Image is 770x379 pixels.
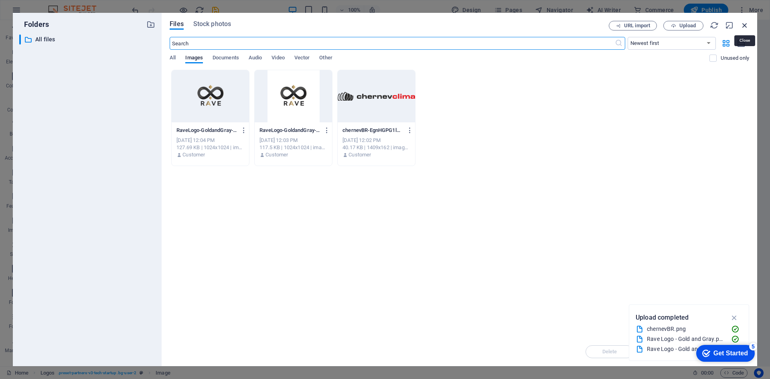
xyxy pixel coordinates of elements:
i: Reload [710,21,719,30]
span: Files [170,19,184,29]
p: Customer [265,151,288,158]
span: Audio [249,53,262,64]
button: 2 [18,144,30,145]
p: Customer [349,151,371,158]
span: Upload [679,23,696,28]
p: chernevBR-EgnHGPG1lwnxWn42i2beLQ.png [342,127,403,134]
span: All [170,53,176,64]
p: RaveLogo-GoldandGray-SHQrFW5oNc9iWVR_SBx9lQ.png [259,127,320,134]
div: [DATE] 12:02 PM [342,137,410,144]
button: 3 [18,154,30,155]
i: Create new folder [146,20,155,29]
p: Upload completed [636,312,689,323]
span: Vector [294,53,310,64]
div: ​ [19,34,21,45]
span: URL import [624,23,650,28]
button: URL import [609,21,657,30]
span: Images [185,53,203,64]
div: Get Started [24,9,58,16]
button: 1 [18,134,30,136]
div: [DATE] 12:04 PM [176,137,244,144]
p: Folders [19,19,49,30]
div: chernevBR.png [647,324,725,334]
div: Get Started 5 items remaining, 0% complete [6,4,65,21]
input: Search [170,37,614,50]
div: 117.5 KB | 1024x1024 | image/png [259,144,327,151]
span: Stock photos [193,19,231,29]
p: Customer [182,151,205,158]
p: Unused only [721,55,749,62]
i: Minimize [725,21,734,30]
div: [DATE] 12:03 PM [259,137,327,144]
div: Rave Logo - Gold and Gray.png [647,334,725,344]
span: Video [272,53,284,64]
p: All files [35,35,140,44]
span: Other [319,53,332,64]
span: Documents [213,53,239,64]
div: 5 [59,2,67,10]
div: 40.17 KB | 1409x162 | image/png [342,144,410,151]
div: Rave Logo - Gold and Gray.png [647,345,725,354]
div: 127.69 KB | 1024x1024 | image/png [176,144,244,151]
button: Upload [663,21,703,30]
p: RaveLogo-GoldandGray-9gs7uSNE8bZnEk3pWUGXMg.png [176,127,237,134]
